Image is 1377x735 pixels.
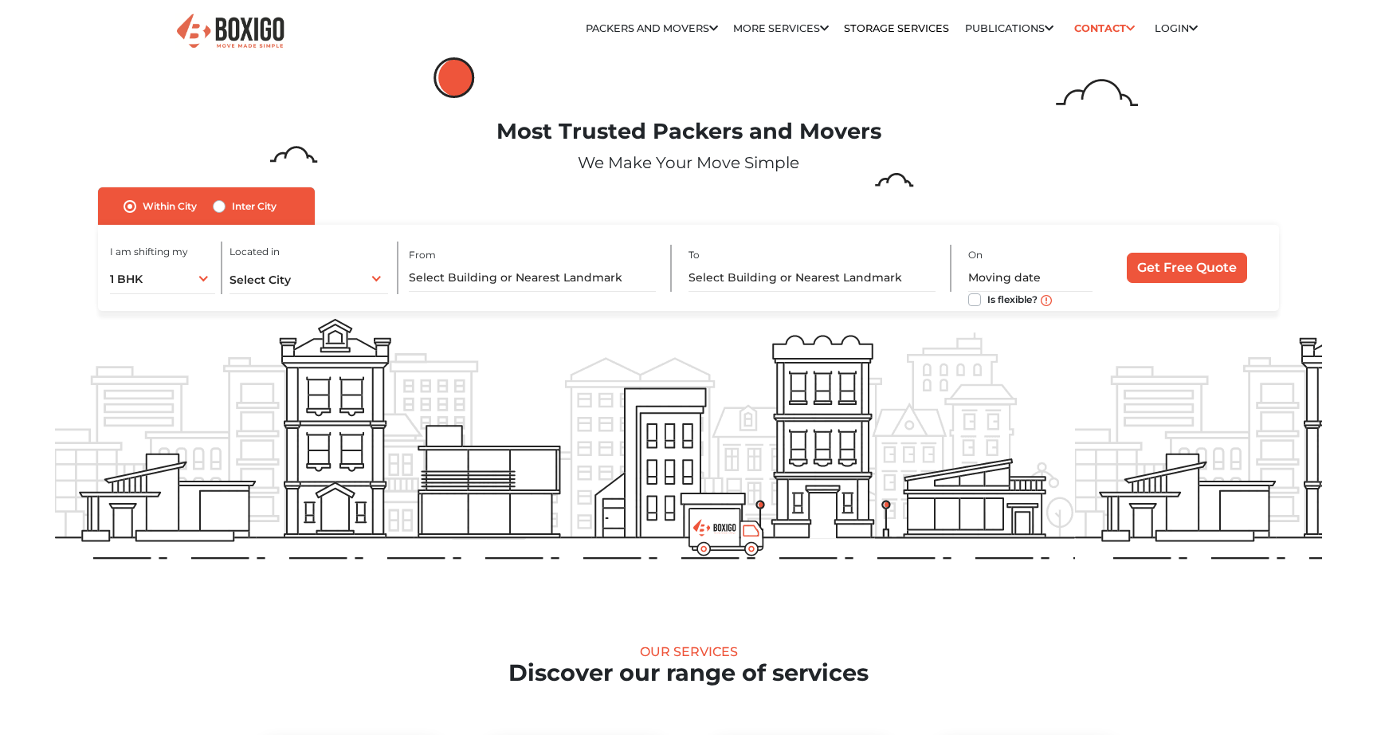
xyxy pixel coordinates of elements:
span: 1 BHK [110,272,143,286]
input: Get Free Quote [1127,253,1247,283]
input: Select Building or Nearest Landmark [688,264,936,292]
img: boxigo_prackers_and_movers_truck [688,508,764,556]
a: Packers and Movers [586,22,718,34]
img: move_date_info [1041,295,1052,306]
div: Our Services [55,644,1322,659]
label: Located in [229,245,280,259]
label: I am shifting my [110,245,188,259]
label: Inter City [232,197,277,216]
span: Select City [229,273,291,287]
a: Publications [965,22,1053,34]
a: Storage Services [844,22,949,34]
p: We Make Your Move Simple [55,151,1322,175]
input: Select Building or Nearest Landmark [409,264,656,292]
a: Login [1155,22,1198,34]
label: Is flexible? [987,290,1038,307]
h1: Most Trusted Packers and Movers [55,119,1322,145]
label: From [409,248,436,262]
a: Contact [1069,16,1140,41]
label: On [968,248,983,262]
label: Within City [143,197,197,216]
h2: Discover our range of services [55,659,1322,687]
img: Boxigo [175,12,286,51]
a: More services [733,22,829,34]
label: To [688,248,700,262]
input: Moving date [968,264,1093,292]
